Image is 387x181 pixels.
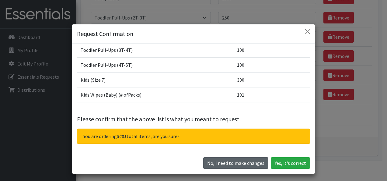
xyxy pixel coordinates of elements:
[271,157,310,169] button: Yes, it's correct
[77,87,233,102] td: Kids Wipes (Baby) (# ofPacks)
[77,42,233,57] td: Toddler Pull-Ups (3T-4T)
[233,57,310,72] td: 100
[233,42,310,57] td: 100
[77,57,233,72] td: Toddler Pull-Ups (4T-5T)
[303,27,312,37] button: Close
[77,129,310,144] div: You are ordering total items, are you sure?
[233,87,310,102] td: 101
[77,72,233,87] td: Kids (Size 7)
[203,157,268,169] button: No I need to make changes
[233,72,310,87] td: 300
[77,29,133,38] h5: Request Confirmation
[117,133,127,139] span: 5401
[77,115,310,124] p: Please confirm that the above list is what you meant to request.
